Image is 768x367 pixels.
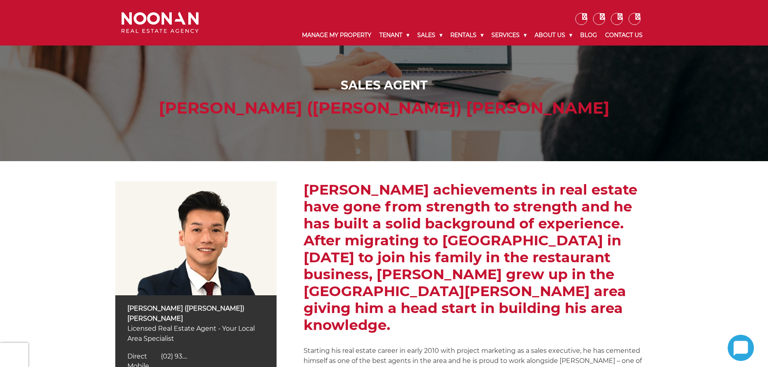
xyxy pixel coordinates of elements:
[123,76,645,94] div: Sales Agent
[127,303,264,323] p: [PERSON_NAME] ([PERSON_NAME]) [PERSON_NAME]
[115,181,277,295] img: Simon (Xin Rong) Cai
[121,12,199,33] img: Noonan Real Estate Agency
[127,352,147,360] span: Direct
[576,25,601,46] a: Blog
[304,181,653,334] h2: [PERSON_NAME] achievements in real estate have gone from strength to strength and he has built a ...
[487,25,531,46] a: Services
[161,352,187,360] span: (02) 93....
[531,25,576,46] a: About Us
[446,25,487,46] a: Rentals
[127,352,187,360] a: Click to reveal phone number
[123,98,645,118] h1: [PERSON_NAME] ([PERSON_NAME]) [PERSON_NAME]
[375,25,413,46] a: Tenant
[601,25,647,46] a: Contact Us
[413,25,446,46] a: Sales
[298,25,375,46] a: Manage My Property
[127,323,264,344] p: Licensed Real Estate Agent - Your Local Area Specialist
